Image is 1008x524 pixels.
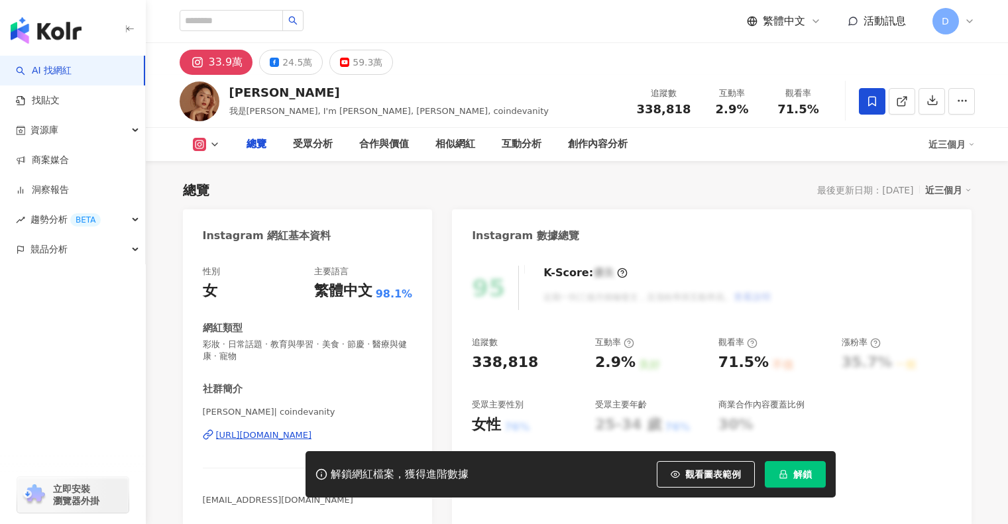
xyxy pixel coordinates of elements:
[864,15,906,27] span: 活動訊息
[716,103,749,116] span: 2.9%
[657,461,755,488] button: 觀看圖表範例
[203,339,413,362] span: 彩妝 · 日常話題 · 教育與學習 · 美食 · 節慶 · 醫療與健康 · 寵物
[183,181,209,199] div: 總覽
[21,484,47,505] img: chrome extension
[359,136,409,152] div: 合作與價值
[928,134,975,155] div: 近三個月
[70,213,101,227] div: BETA
[331,468,469,482] div: 解鎖網紅檔案，獲得進階數據
[282,53,312,72] div: 24.5萬
[203,495,353,505] span: [EMAIL_ADDRESS][DOMAIN_NAME]
[472,415,501,435] div: 女性
[543,266,628,280] div: K-Score :
[472,399,524,411] div: 受眾主要性別
[53,483,99,507] span: 立即安裝 瀏覽器外掛
[718,337,757,348] div: 觀看率
[229,106,549,116] span: 我是[PERSON_NAME], I'm [PERSON_NAME], [PERSON_NAME], coindevanity
[718,352,769,373] div: 71.5%
[247,136,266,152] div: 總覽
[229,84,549,101] div: [PERSON_NAME]
[763,14,805,28] span: 繁體中文
[180,81,219,121] img: KOL Avatar
[16,64,72,78] a: searchAI 找網紅
[30,205,101,235] span: 趨勢分析
[376,287,413,301] span: 98.1%
[203,321,243,335] div: 網紅類型
[16,154,69,167] a: 商案媒合
[329,50,393,75] button: 59.3萬
[203,382,243,396] div: 社群簡介
[216,429,312,441] div: [URL][DOMAIN_NAME]
[777,103,818,116] span: 71.5%
[568,136,628,152] div: 創作內容分析
[203,429,413,441] a: [URL][DOMAIN_NAME]
[314,266,349,278] div: 主要語言
[472,229,579,243] div: Instagram 數據總覽
[11,17,82,44] img: logo
[637,87,691,100] div: 追蹤數
[16,215,25,225] span: rise
[203,266,220,278] div: 性別
[435,136,475,152] div: 相似網紅
[314,281,372,301] div: 繁體中文
[203,406,413,418] span: [PERSON_NAME]| coindevanity
[472,337,498,348] div: 追蹤數
[718,399,805,411] div: 商業合作內容覆蓋比例
[209,53,243,72] div: 33.9萬
[817,185,913,195] div: 最後更新日期：[DATE]
[16,183,69,197] a: 洞察報告
[793,469,812,480] span: 解鎖
[595,399,647,411] div: 受眾主要年齡
[472,352,538,373] div: 338,818
[30,115,58,145] span: 資源庫
[180,50,253,75] button: 33.9萬
[288,16,298,25] span: search
[17,477,129,513] a: chrome extension立即安裝 瀏覽器外掛
[259,50,323,75] button: 24.5萬
[779,470,788,479] span: lock
[353,53,382,72] div: 59.3萬
[707,87,757,100] div: 互動率
[637,102,691,116] span: 338,818
[293,136,333,152] div: 受眾分析
[773,87,824,100] div: 觀看率
[595,352,636,373] div: 2.9%
[925,182,972,199] div: 近三個月
[942,14,949,28] span: D
[203,281,217,301] div: 女
[685,469,741,480] span: 觀看圖表範例
[595,337,634,348] div: 互動率
[842,337,881,348] div: 漲粉率
[765,461,826,488] button: 解鎖
[502,136,541,152] div: 互動分析
[203,229,331,243] div: Instagram 網紅基本資料
[30,235,68,264] span: 競品分析
[16,94,60,107] a: 找貼文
